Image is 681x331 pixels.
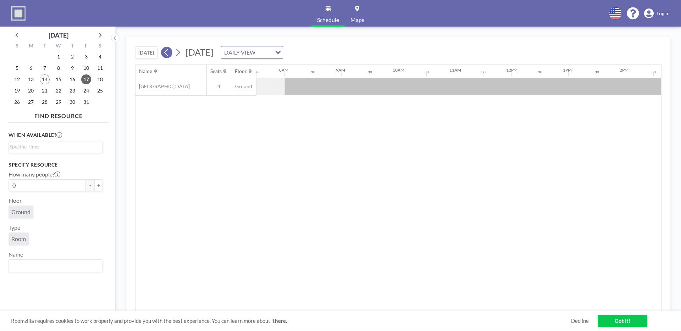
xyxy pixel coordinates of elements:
[9,224,20,231] label: Type
[40,97,50,107] span: Tuesday, October 28, 2025
[506,67,517,73] div: 12PM
[657,10,670,17] span: Log in
[26,86,36,96] span: Monday, October 20, 2025
[317,17,339,23] span: Schedule
[54,52,63,62] span: Wednesday, October 1, 2025
[254,70,259,74] div: 30
[139,68,152,74] div: Name
[95,52,105,62] span: Saturday, October 4, 2025
[368,70,372,74] div: 30
[38,42,52,51] div: T
[12,63,22,73] span: Sunday, October 5, 2025
[311,70,315,74] div: 30
[65,42,79,51] div: T
[221,46,283,58] div: Search for option
[231,83,256,90] span: Ground
[235,68,247,74] div: Floor
[9,171,60,178] label: How many people?
[94,179,103,191] button: +
[350,17,364,23] span: Maps
[9,251,23,258] label: Name
[9,162,103,168] h3: Specify resource
[9,197,22,204] label: Floor
[11,235,26,242] span: Room
[81,74,91,84] span: Friday, October 17, 2025
[12,97,22,107] span: Sunday, October 26, 2025
[393,67,404,73] div: 10AM
[10,42,24,51] div: S
[81,52,91,62] span: Friday, October 3, 2025
[54,74,63,84] span: Wednesday, October 15, 2025
[12,86,22,96] span: Sunday, October 19, 2025
[24,42,38,51] div: M
[26,97,36,107] span: Monday, October 27, 2025
[207,83,231,90] span: 4
[620,67,629,73] div: 2PM
[54,63,63,73] span: Wednesday, October 8, 2025
[563,67,572,73] div: 1PM
[275,318,287,324] a: here.
[449,67,461,73] div: 11AM
[644,9,670,18] a: Log in
[336,67,345,73] div: 9AM
[135,83,190,90] span: [GEOGRAPHIC_DATA]
[67,74,77,84] span: Thursday, October 16, 2025
[26,63,36,73] span: Monday, October 6, 2025
[11,208,31,215] span: Ground
[12,74,22,84] span: Sunday, October 12, 2025
[11,318,571,324] span: Roomzilla requires cookies to work properly and provide you with the best experience. You can lea...
[67,63,77,73] span: Thursday, October 9, 2025
[49,30,68,40] div: [DATE]
[95,74,105,84] span: Saturday, October 18, 2025
[81,86,91,96] span: Friday, October 24, 2025
[135,46,157,59] button: [DATE]
[652,70,656,74] div: 30
[81,97,91,107] span: Friday, October 31, 2025
[10,143,99,151] input: Search for option
[26,74,36,84] span: Monday, October 13, 2025
[258,48,271,57] input: Search for option
[11,6,26,21] img: organization-logo
[598,315,647,327] a: Got it!
[223,48,257,57] span: DAILY VIEW
[81,63,91,73] span: Friday, October 10, 2025
[95,63,105,73] span: Saturday, October 11, 2025
[10,261,99,270] input: Search for option
[79,42,93,51] div: F
[40,86,50,96] span: Tuesday, October 21, 2025
[279,67,288,73] div: 8AM
[93,42,107,51] div: S
[54,97,63,107] span: Wednesday, October 29, 2025
[425,70,429,74] div: 30
[186,47,214,57] span: [DATE]
[54,86,63,96] span: Wednesday, October 22, 2025
[67,52,77,62] span: Thursday, October 2, 2025
[9,260,103,272] div: Search for option
[9,141,103,152] div: Search for option
[481,70,486,74] div: 30
[538,70,542,74] div: 30
[40,63,50,73] span: Tuesday, October 7, 2025
[9,110,109,119] h4: FIND RESOURCE
[595,70,599,74] div: 30
[67,86,77,96] span: Thursday, October 23, 2025
[571,318,589,324] a: Decline
[40,74,50,84] span: Tuesday, October 14, 2025
[67,97,77,107] span: Thursday, October 30, 2025
[95,86,105,96] span: Saturday, October 25, 2025
[210,68,222,74] div: Seats
[86,179,94,191] button: -
[52,42,66,51] div: W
